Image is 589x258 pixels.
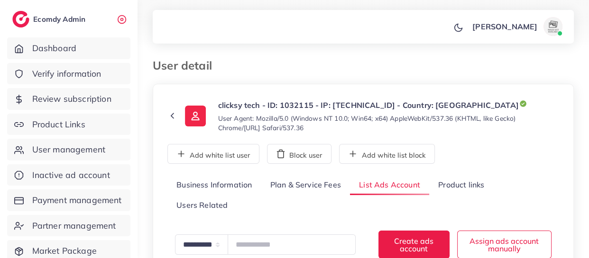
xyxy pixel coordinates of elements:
[7,37,130,59] a: Dashboard
[267,144,331,164] button: Block user
[32,42,76,54] span: Dashboard
[339,144,435,164] button: Add white list block
[32,169,110,181] span: Inactive ad account
[32,194,122,206] span: Payment management
[167,144,259,164] button: Add white list user
[218,99,559,111] p: clicksy tech - ID: 1032115 - IP: [TECHNICAL_ID] - Country: [GEOGRAPHIC_DATA]
[7,164,130,186] a: Inactive ad account
[32,143,105,156] span: User management
[32,93,111,105] span: Review subscription
[350,175,429,196] a: List Ads Account
[7,215,130,237] a: Partner management
[32,68,101,80] span: Verify information
[33,15,88,24] h2: Ecomdy Admin
[12,11,88,27] a: logoEcomdy Admin
[32,118,85,131] span: Product Links
[167,195,237,215] a: Users Related
[185,106,206,126] img: ic-user-info.36bf1079.svg
[429,175,493,196] a: Product links
[7,139,130,160] a: User management
[7,189,130,211] a: Payment management
[543,17,562,36] img: avatar
[261,175,350,196] a: Plan & Service Fees
[32,245,97,257] span: Market Package
[12,11,29,27] img: logo
[167,175,261,196] a: Business Information
[7,63,130,85] a: Verify information
[218,114,559,133] small: User Agent: Mozilla/5.0 (Windows NT 10.0; Win64; x64) AppleWebKit/537.36 (KHTML, like Gecko) Chro...
[467,17,566,36] a: [PERSON_NAME]avatar
[32,220,116,232] span: Partner management
[519,99,527,108] img: icon-tick.de4e08dc.svg
[7,114,130,135] a: Product Links
[153,59,220,72] h3: User detail
[472,21,537,32] p: [PERSON_NAME]
[7,88,130,110] a: Review subscription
